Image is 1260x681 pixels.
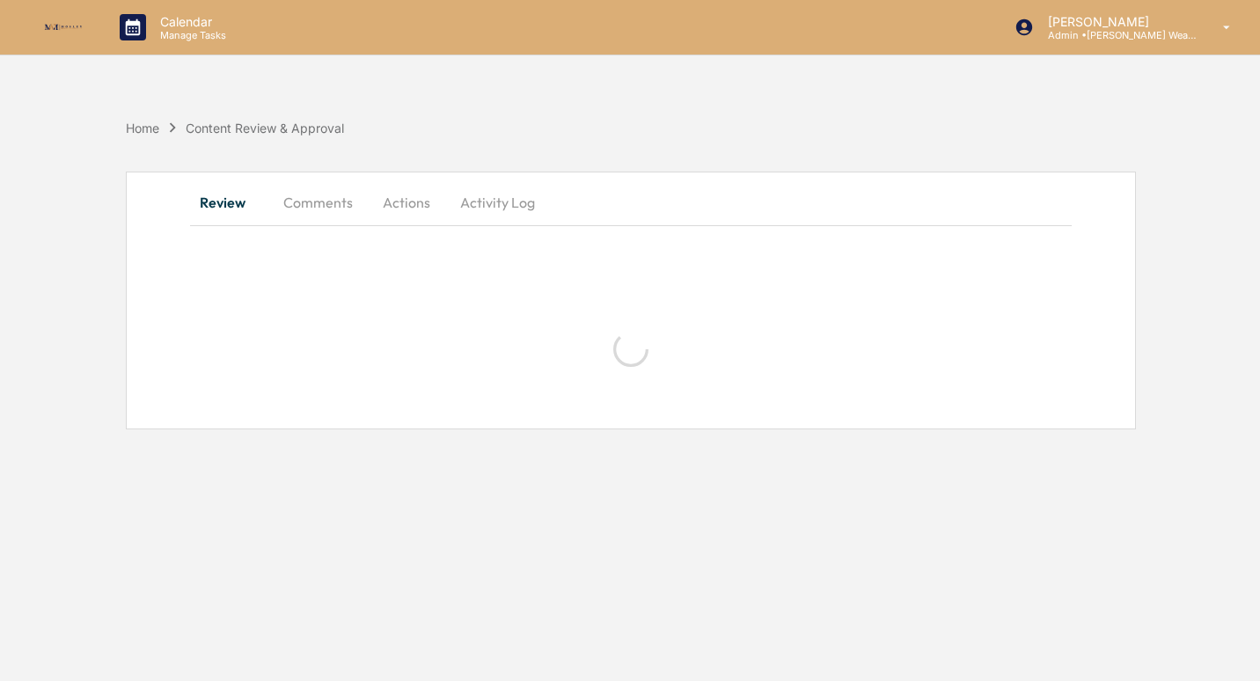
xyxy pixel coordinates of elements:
[367,181,446,223] button: Actions
[146,29,235,41] p: Manage Tasks
[446,181,549,223] button: Activity Log
[190,181,269,223] button: Review
[42,22,84,33] img: logo
[186,121,344,135] div: Content Review & Approval
[190,181,1072,223] div: secondary tabs example
[1034,14,1198,29] p: [PERSON_NAME]
[126,121,159,135] div: Home
[1034,29,1198,41] p: Admin • [PERSON_NAME] Wealth
[269,181,367,223] button: Comments
[146,14,235,29] p: Calendar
